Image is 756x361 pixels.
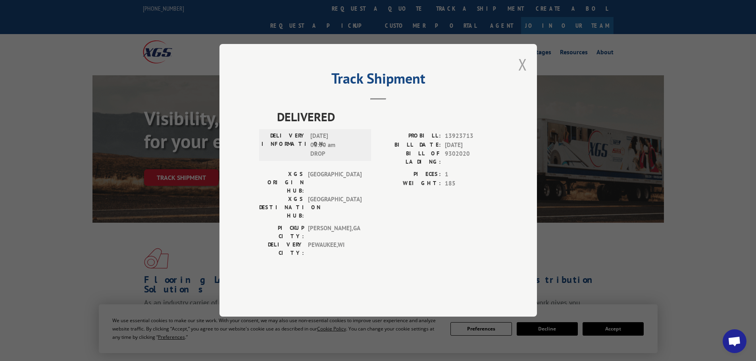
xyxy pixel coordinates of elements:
[308,224,362,241] span: [PERSON_NAME] , GA
[378,132,441,141] label: PROBILL:
[723,329,746,353] a: Open chat
[378,141,441,150] label: BILL DATE:
[259,224,304,241] label: PICKUP CITY:
[262,132,306,159] label: DELIVERY INFORMATION:
[277,108,497,126] span: DELIVERED
[308,241,362,258] span: PEWAUKEE , WI
[445,141,497,150] span: [DATE]
[259,73,497,88] h2: Track Shipment
[259,195,304,220] label: XGS DESTINATION HUB:
[445,150,497,166] span: 9302020
[445,132,497,141] span: 13923713
[445,179,497,188] span: 185
[310,132,364,159] span: [DATE] 06:30 am DROP
[259,241,304,258] label: DELIVERY CITY:
[445,170,497,180] span: 1
[378,170,441,180] label: PIECES:
[378,150,441,166] label: BILL OF LADING:
[308,195,362,220] span: [GEOGRAPHIC_DATA]
[308,170,362,195] span: [GEOGRAPHIC_DATA]
[518,54,527,75] button: Close modal
[378,179,441,188] label: WEIGHT:
[259,170,304,195] label: XGS ORIGIN HUB:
